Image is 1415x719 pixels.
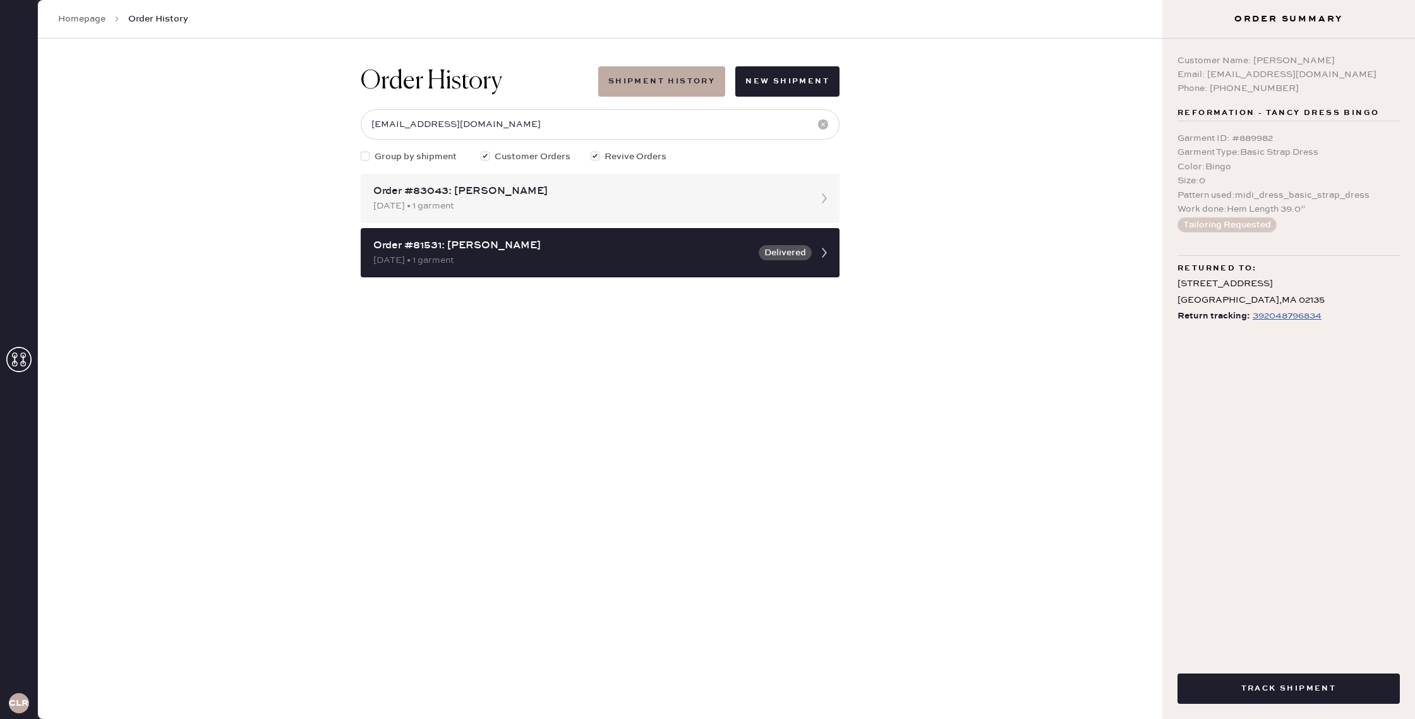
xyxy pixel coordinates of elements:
[1177,82,1400,95] div: Phone: [PHONE_NUMBER]
[361,66,502,97] h1: Order History
[735,66,840,97] button: New Shipment
[1177,217,1277,233] button: Tailoring Requested
[495,150,570,164] span: Customer Orders
[759,245,812,260] button: Delivered
[361,109,840,140] input: Search by order number, customer name, email or phone number
[373,199,804,213] div: [DATE] • 1 garment
[1177,131,1400,145] div: Garment ID : # 889982
[598,66,725,97] button: Shipment History
[373,238,751,253] div: Order #81531: [PERSON_NAME]
[1177,308,1250,324] span: Return tracking:
[1177,188,1400,202] div: Pattern used : midi_dress_basic_strap_dress
[1177,106,1379,121] span: Reformation - Tancy Dress Bingo
[1162,13,1415,25] h3: Order Summary
[1177,174,1400,188] div: Size : 0
[1177,54,1400,68] div: Customer Name: [PERSON_NAME]
[1177,202,1400,216] div: Work done : Hem Length 39.0”
[9,699,28,708] h3: CLR
[605,150,666,164] span: Revive Orders
[128,13,188,25] span: Order History
[1177,68,1400,82] div: Email: [EMAIL_ADDRESS][DOMAIN_NAME]
[373,184,804,199] div: Order #83043: [PERSON_NAME]
[58,13,105,25] a: Homepage
[1177,674,1400,704] button: Track Shipment
[1253,308,1322,323] div: https://www.fedex.com/apps/fedextrack/?tracknumbers=392048796834&cntry_code=US
[1250,308,1322,324] a: 392048796834
[1177,160,1400,174] div: Color : Bingo
[375,150,457,164] span: Group by shipment
[1355,662,1409,716] iframe: Front Chat
[1177,145,1400,159] div: Garment Type : Basic Strap Dress
[1177,682,1400,694] a: Track Shipment
[1177,276,1400,308] div: [STREET_ADDRESS] [GEOGRAPHIC_DATA] , MA 02135
[1177,261,1257,276] span: Returned to:
[373,253,751,267] div: [DATE] • 1 garment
